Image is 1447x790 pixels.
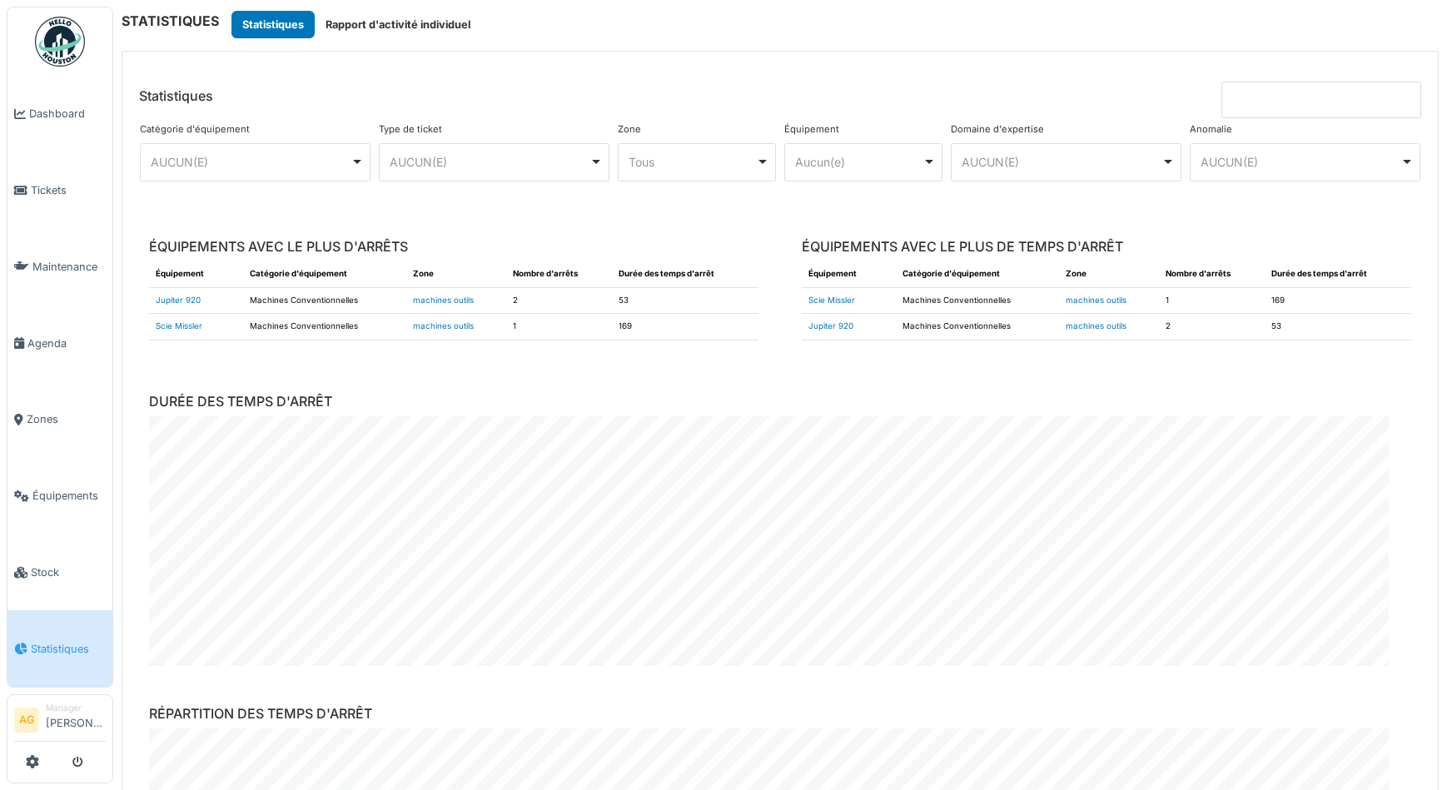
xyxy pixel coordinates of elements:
[1066,296,1126,305] a: machines outils
[1265,287,1411,314] td: 169
[14,708,39,733] li: AG
[156,321,202,330] a: Scie Missler
[1159,314,1264,340] td: 2
[149,394,1411,410] h6: DURÉE DES TEMPS D'ARRÊT
[35,17,85,67] img: Badge_color-CXgf-gQk.svg
[951,122,1044,137] label: Domaine d'expertise
[31,564,106,580] span: Stock
[46,702,106,738] li: [PERSON_NAME]
[1059,261,1159,287] th: Zone
[27,335,106,351] span: Agenda
[506,261,611,287] th: Nombre d'arrêts
[122,13,219,29] h6: STATISTIQUES
[390,153,589,171] div: AUCUN(E)
[151,153,351,171] div: AUCUN(E)
[406,261,506,287] th: Zone
[140,122,250,137] label: Catégorie d'équipement
[7,305,112,381] a: Agenda
[612,314,758,340] td: 169
[7,610,112,687] a: Statistiques
[14,702,106,742] a: AG Manager[PERSON_NAME]
[1159,287,1264,314] td: 1
[612,261,758,287] th: Durée des temps d'arrêt
[379,122,442,137] label: Type de ticket
[27,411,106,427] span: Zones
[7,381,112,458] a: Zones
[896,287,1059,314] td: Machines Conventionnelles
[139,88,213,104] h6: Statistiques
[896,261,1059,287] th: Catégorie d'équipement
[1066,321,1126,330] a: machines outils
[7,458,112,534] a: Équipements
[46,702,106,714] div: Manager
[413,296,474,305] a: machines outils
[896,314,1059,340] td: Machines Conventionnelles
[7,534,112,611] a: Stock
[1201,153,1400,171] div: AUCUN(E)
[243,287,406,314] td: Machines Conventionnelles
[802,239,1411,255] h6: ÉQUIPEMENTS AVEC LE PLUS DE TEMPS D'ARRÊT
[629,153,756,171] div: Tous
[32,488,106,504] span: Équipements
[7,229,112,306] a: Maintenance
[795,153,922,171] div: Aucun(e)
[149,239,758,255] h6: ÉQUIPEMENTS AVEC LE PLUS D'ARRÊTS
[784,122,839,137] label: Équipement
[31,641,106,657] span: Statistiques
[506,287,611,314] td: 2
[32,259,106,275] span: Maintenance
[7,152,112,229] a: Tickets
[315,11,481,38] button: Rapport d'activité individuel
[802,261,896,287] th: Équipement
[31,182,106,198] span: Tickets
[1159,261,1264,287] th: Nombre d'arrêts
[1265,314,1411,340] td: 53
[149,706,1411,722] h6: RÉPARTITION DES TEMPS D'ARRÊT
[618,122,641,137] label: Zone
[243,314,406,340] td: Machines Conventionnelles
[962,153,1161,171] div: AUCUN(E)
[243,261,406,287] th: Catégorie d'équipement
[612,287,758,314] td: 53
[231,11,315,38] button: Statistiques
[1190,122,1232,137] label: Anomalie
[808,296,855,305] a: Scie Missler
[149,261,243,287] th: Équipement
[1265,261,1411,287] th: Durée des temps d'arrêt
[506,314,611,340] td: 1
[7,76,112,152] a: Dashboard
[413,321,474,330] a: machines outils
[156,296,201,305] a: Jupiter 920
[808,321,853,330] a: Jupiter 920
[29,106,106,122] span: Dashboard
